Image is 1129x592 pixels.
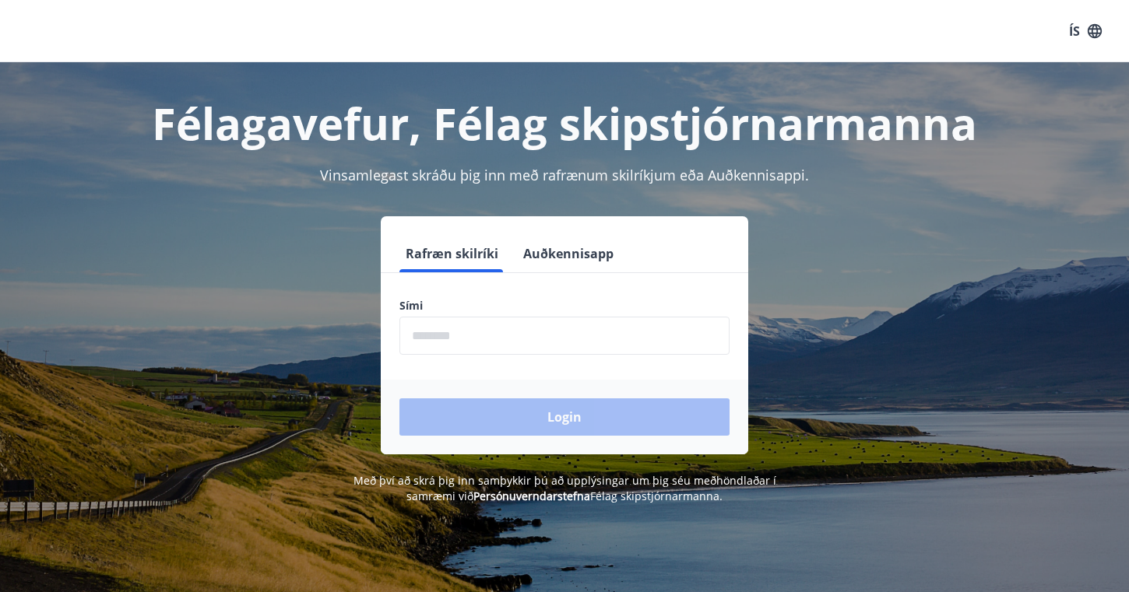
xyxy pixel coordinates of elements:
h1: Félagavefur, Félag skipstjórnarmanna [23,93,1106,152]
a: Persónuverndarstefna [473,489,590,503]
label: Sími [399,298,730,314]
span: Vinsamlegast skráðu þig inn með rafrænum skilríkjum eða Auðkennisappi. [320,166,809,184]
button: ÍS [1060,17,1110,45]
button: Rafræn skilríki [399,235,505,272]
span: Með því að skrá þig inn samþykkir þú að upplýsingar um þig séu meðhöndlaðar í samræmi við Félag s... [353,473,776,503]
button: Auðkennisapp [517,235,620,272]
